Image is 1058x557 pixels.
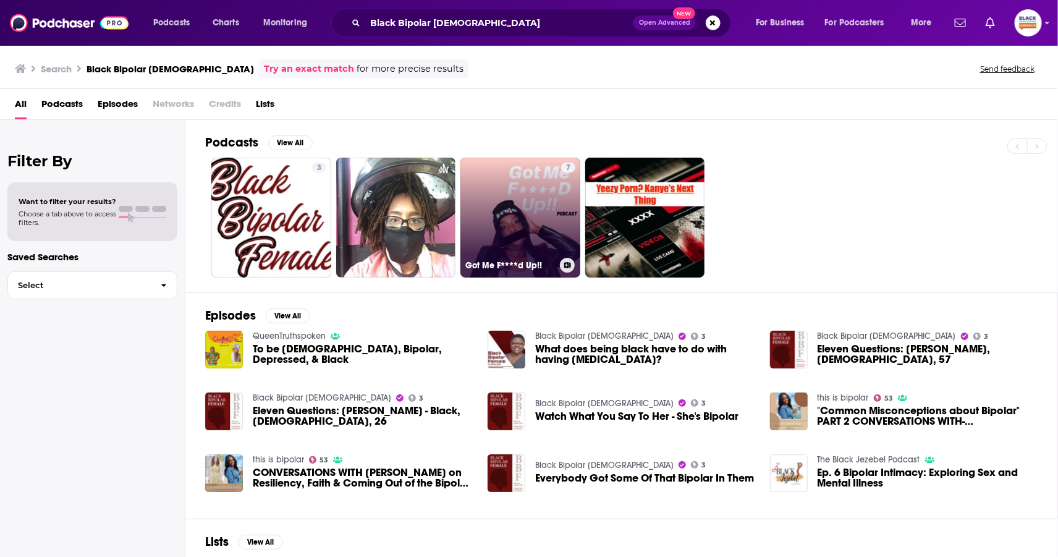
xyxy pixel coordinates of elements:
[253,454,304,465] a: this is bipolar
[145,13,206,33] button: open menu
[268,135,313,150] button: View All
[15,94,27,119] span: All
[365,13,633,33] input: Search podcasts, credits, & more...
[561,163,575,172] a: 7
[205,393,243,430] img: Eleven Questions: Racquel - Black, Female, 26
[747,13,820,33] button: open menu
[153,94,194,119] span: Networks
[41,63,72,75] h3: Search
[535,331,674,341] a: Black Bipolar Female
[98,94,138,119] a: Episodes
[488,454,525,492] img: Everybody Got Some Of That Bipolar In Them
[911,14,932,32] span: More
[153,14,190,32] span: Podcasts
[691,461,706,469] a: 3
[87,63,254,75] h3: Black Bipolar [DEMOGRAPHIC_DATA]
[770,331,808,368] img: Eleven Questions: Marcella - Black, Female, 57
[874,394,894,402] a: 53
[535,460,674,470] a: Black Bipolar Female
[205,454,243,492] a: CONVERSATIONS WITH Leah Charles-King on Resiliency, Faith & Coming Out of the Bipolar Closet
[818,406,1038,427] a: "Common Misconceptions about Bipolar" PART 2 CONVERSATIONS WITH- Leah Charles King
[818,454,920,465] a: The Black Jezebel Podcast
[253,467,473,488] a: CONVERSATIONS WITH Leah Charles-King on Resiliency, Faith & Coming Out of the Bipolar Closet
[818,331,956,341] a: Black Bipolar Female
[10,11,129,35] img: Podchaser - Follow, Share and Rate Podcasts
[818,344,1038,365] span: Eleven Questions: [PERSON_NAME], [DEMOGRAPHIC_DATA], 57
[701,334,706,339] span: 3
[255,13,323,33] button: open menu
[205,308,310,323] a: EpisodesView All
[7,152,177,170] h2: Filter By
[7,251,177,263] p: Saved Searches
[770,393,808,430] img: "Common Misconceptions about Bipolar" PART 2 CONVERSATIONS WITH- Leah Charles King
[253,406,473,427] span: Eleven Questions: [PERSON_NAME] - Black, [DEMOGRAPHIC_DATA], 26
[976,64,1038,74] button: Send feedback
[488,393,525,430] img: Watch What You Say To Her - She's Bipolar
[205,331,243,368] img: To be Female, Bipolar, Depressed, & Black
[41,94,83,119] a: Podcasts
[691,399,706,407] a: 3
[673,7,695,19] span: New
[211,158,331,278] a: 3
[343,9,743,37] div: Search podcasts, credits, & more...
[756,14,805,32] span: For Business
[701,462,706,468] span: 3
[357,62,463,76] span: for more precise results
[205,135,258,150] h2: Podcasts
[1015,9,1042,36] button: Show profile menu
[213,14,239,32] span: Charts
[535,473,754,483] a: Everybody Got Some Of That Bipolar In Them
[253,467,473,488] span: CONVERSATIONS WITH [PERSON_NAME] on Resiliency, Faith & Coming Out of the Bipolar Closet
[205,534,229,550] h2: Lists
[535,398,674,409] a: Black Bipolar Female
[317,162,321,174] span: 3
[19,197,116,206] span: Want to filter your results?
[320,457,328,463] span: 53
[205,308,256,323] h2: Episodes
[818,393,869,403] a: this is bipolar
[205,13,247,33] a: Charts
[239,535,283,550] button: View All
[209,94,241,119] span: Credits
[419,396,423,401] span: 3
[701,401,706,406] span: 3
[902,13,947,33] button: open menu
[264,62,354,76] a: Try an exact match
[309,456,329,464] a: 53
[1015,9,1042,36] img: User Profile
[263,14,307,32] span: Monitoring
[770,454,808,492] img: Ep. 6 Bipolar Intimacy: Exploring Sex and Mental Illness
[535,344,755,365] a: What does being black have to do with having bipolar disorder?
[535,411,738,422] a: Watch What You Say To Her - She's Bipolar
[633,15,696,30] button: Open AdvancedNew
[7,271,177,299] button: Select
[488,331,525,368] img: What does being black have to do with having bipolar disorder?
[19,210,116,227] span: Choose a tab above to access filters.
[535,344,755,365] span: What does being black have to do with having [MEDICAL_DATA]?
[253,344,473,365] span: To be [DEMOGRAPHIC_DATA], Bipolar, Depressed, & Black
[1015,9,1042,36] span: Logged in as blackpodcastingawards
[253,393,391,403] a: Black Bipolar Female
[973,333,989,340] a: 3
[205,534,283,550] a: ListsView All
[408,394,424,402] a: 3
[266,308,310,323] button: View All
[981,12,1000,33] a: Show notifications dropdown
[825,14,884,32] span: For Podcasters
[818,467,1038,488] a: Ep. 6 Bipolar Intimacy: Exploring Sex and Mental Illness
[253,344,473,365] a: To be Female, Bipolar, Depressed, & Black
[566,162,570,174] span: 7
